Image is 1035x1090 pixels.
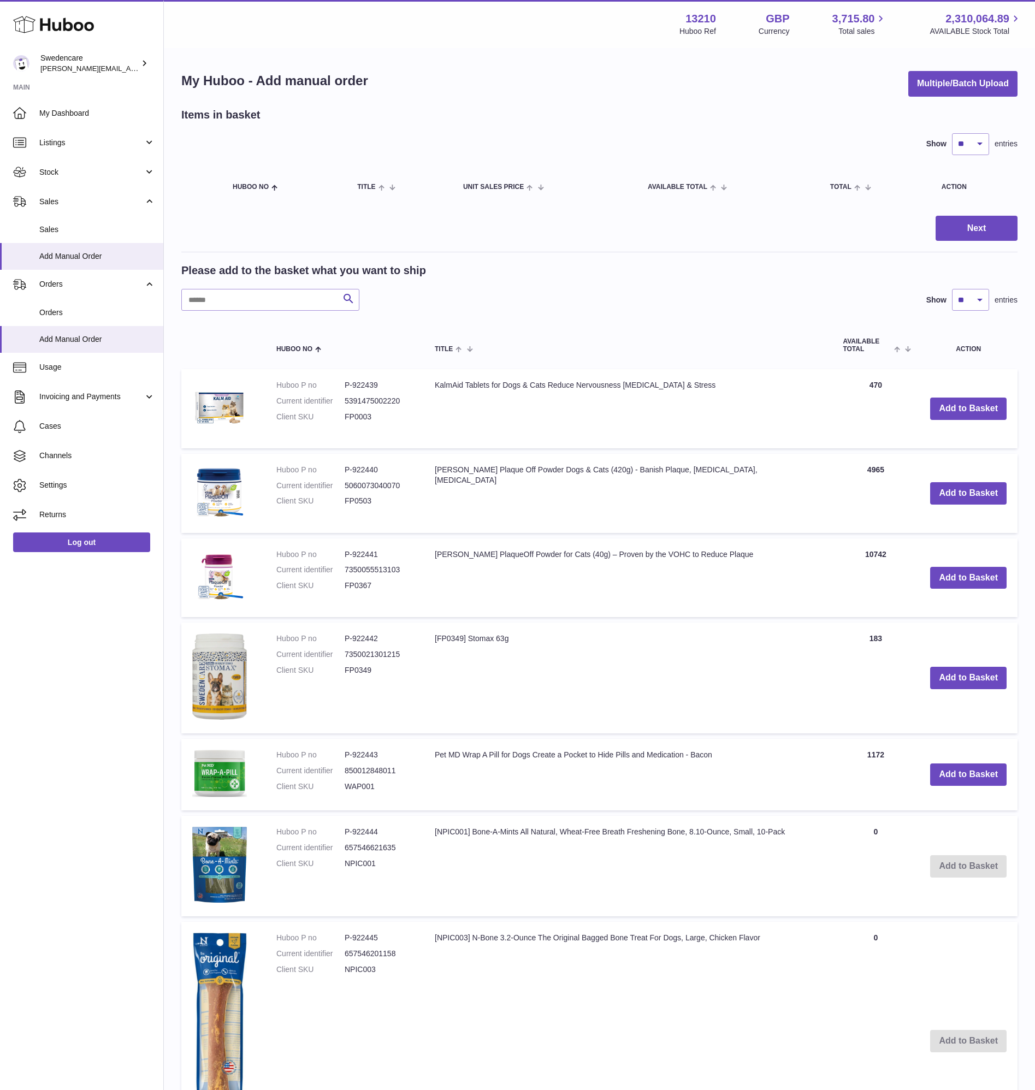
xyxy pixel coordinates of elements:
[276,380,345,390] dt: Huboo P no
[39,392,144,402] span: Invoicing and Payments
[192,380,247,435] img: KalmAid Tablets for Dogs & Cats Reduce Nervousness Separation Anxiety & Stress
[930,667,1007,689] button: Add to Basket
[40,53,139,74] div: Swedencare
[345,964,413,975] dd: NPIC003
[926,295,947,305] label: Show
[345,766,413,776] dd: 850012848011
[919,327,1018,363] th: Action
[345,633,413,644] dd: P-922442
[995,295,1018,305] span: entries
[832,623,919,733] td: 183
[39,451,155,461] span: Channels
[345,396,413,406] dd: 5391475002220
[233,183,269,191] span: Huboo no
[39,279,144,289] span: Orders
[830,183,851,191] span: Total
[908,71,1018,97] button: Multiple/Batch Upload
[345,549,413,560] dd: P-922441
[345,933,413,943] dd: P-922445
[276,781,345,792] dt: Client SKU
[39,421,155,431] span: Cases
[276,766,345,776] dt: Current identifier
[424,369,832,448] td: KalmAid Tablets for Dogs & Cats Reduce Nervousness [MEDICAL_DATA] & Stress
[181,72,368,90] h1: My Huboo - Add manual order
[936,216,1018,241] button: Next
[276,633,345,644] dt: Huboo P no
[843,338,891,352] span: AVAILABLE Total
[930,11,1022,37] a: 2,310,064.89 AVAILABLE Stock Total
[40,64,277,73] span: [PERSON_NAME][EMAIL_ADDRESS][PERSON_NAME][DOMAIN_NAME]
[181,263,426,278] h2: Please add to the basket what you want to ship
[276,346,312,353] span: Huboo no
[39,480,155,490] span: Settings
[13,532,150,552] a: Log out
[930,398,1007,420] button: Add to Basket
[276,549,345,560] dt: Huboo P no
[345,496,413,506] dd: FP0503
[345,858,413,869] dd: NPIC001
[13,55,29,72] img: daniel.corbridge@swedencare.co.uk
[930,763,1007,786] button: Add to Basket
[345,380,413,390] dd: P-922439
[276,964,345,975] dt: Client SKU
[926,139,947,149] label: Show
[832,11,875,26] span: 3,715.80
[192,633,247,720] img: [FP0349] Stomax 63g
[39,362,155,372] span: Usage
[181,108,261,122] h2: Items in basket
[345,465,413,475] dd: P-922440
[424,538,832,618] td: [PERSON_NAME] PlaqueOff Powder for Cats (40g) – Proven by the VOHC to Reduce Plaque
[424,739,832,810] td: Pet MD Wrap A Pill for Dogs Create a Pocket to Hide Pills and Medication - Bacon
[345,412,413,422] dd: FP0003
[945,11,1009,26] span: 2,310,064.89
[832,538,919,618] td: 10742
[357,183,375,191] span: Title
[463,183,524,191] span: Unit Sales Price
[759,26,790,37] div: Currency
[995,139,1018,149] span: entries
[39,108,155,119] span: My Dashboard
[276,665,345,676] dt: Client SKU
[276,649,345,660] dt: Current identifier
[345,750,413,760] dd: P-922443
[832,11,888,37] a: 3,715.80 Total sales
[39,167,144,177] span: Stock
[276,412,345,422] dt: Client SKU
[39,334,155,345] span: Add Manual Order
[345,649,413,660] dd: 7350021301215
[685,11,716,26] strong: 13210
[942,183,1007,191] div: Action
[345,481,413,491] dd: 5060073040070
[930,26,1022,37] span: AVAILABLE Stock Total
[39,224,155,235] span: Sales
[39,251,155,262] span: Add Manual Order
[39,307,155,318] span: Orders
[39,510,155,520] span: Returns
[345,843,413,853] dd: 657546621635
[276,396,345,406] dt: Current identifier
[276,949,345,959] dt: Current identifier
[276,565,345,575] dt: Current identifier
[345,827,413,837] dd: P-922444
[276,465,345,475] dt: Huboo P no
[345,949,413,959] dd: 657546201158
[832,454,919,533] td: 4965
[276,481,345,491] dt: Current identifier
[424,623,832,733] td: [FP0349] Stomax 63g
[345,781,413,792] dd: WAP001
[345,565,413,575] dd: 7350055513103
[276,827,345,837] dt: Huboo P no
[435,346,453,353] span: Title
[192,549,247,604] img: ProDen PlaqueOff Powder for Cats (40g) – Proven by the VOHC to Reduce Plaque
[345,580,413,591] dd: FP0367
[679,26,716,37] div: Huboo Ref
[192,465,247,519] img: ProDen Plaque Off Powder Dogs & Cats (420g) - Banish Plaque, Tartar, Bad Breath
[930,482,1007,505] button: Add to Basket
[39,197,144,207] span: Sales
[192,750,247,797] img: Pet MD Wrap A Pill for Dogs Create a Pocket to Hide Pills and Medication - Bacon
[276,933,345,943] dt: Huboo P no
[192,827,247,903] img: [NPIC001] Bone-A-Mints All Natural, Wheat-Free Breath Freshening Bone, 8.10-Ounce, Small, 10-Pack
[39,138,144,148] span: Listings
[930,567,1007,589] button: Add to Basket
[424,454,832,533] td: [PERSON_NAME] Plaque Off Powder Dogs & Cats (420g) - Banish Plaque, [MEDICAL_DATA], [MEDICAL_DATA]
